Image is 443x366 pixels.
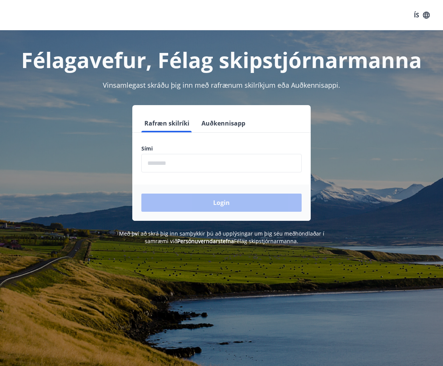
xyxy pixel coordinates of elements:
button: ÍS [410,8,434,22]
button: Auðkennisapp [198,114,248,132]
button: Rafræn skilríki [141,114,192,132]
span: Með því að skrá þig inn samþykkir þú að upplýsingar um þig séu meðhöndlaðar í samræmi við Félag s... [119,230,324,245]
span: Vinsamlegast skráðu þig inn með rafrænum skilríkjum eða Auðkennisappi. [103,81,340,90]
a: Persónuverndarstefna [177,237,234,245]
h1: Félagavefur, Félag skipstjórnarmanna [9,45,434,74]
label: Sími [141,145,302,152]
